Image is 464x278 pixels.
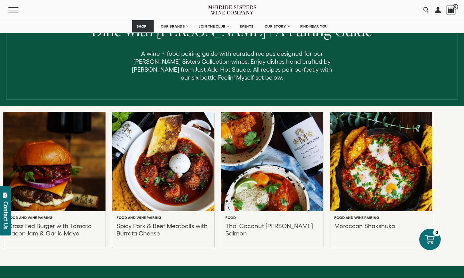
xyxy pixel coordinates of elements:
[136,24,147,28] span: SHOP
[161,24,185,28] span: OUR BRANDS
[265,24,286,28] span: OUR STORY
[330,112,432,248] a: Moroccan Shakshuka Food and Wine Pairing Moroccan Shakshuka
[433,229,441,236] div: 0
[117,222,210,237] p: Spicy Pork & Beef Meatballs with Burrata Cheese
[453,4,458,9] span: 0
[8,222,101,237] p: Grass Fed Burger with Tomato Bacon Jam & Garlic Mayo
[296,20,332,32] a: FIND NEAR YOU
[132,50,333,81] p: A wine + food pairing guide with curated recipes designed for our [PERSON_NAME] Sisters Collectio...
[225,222,319,237] p: Thai Coconut [PERSON_NAME] Salmon
[240,24,254,28] span: EVENTS
[112,112,214,248] a: Spicy Pork & Beef Meatballs with Burrata Cheese Food and Wine Pairing Spicy Pork & Beef Meatballs...
[236,20,258,32] a: EVENTS
[261,20,293,32] a: OUR STORY
[8,216,53,220] h6: Food and Wine Pairing
[225,216,236,220] h6: Food
[8,7,30,13] button: Mobile Menu Trigger
[221,112,323,248] a: Thai Coconut Curry Salmon Food Thai Coconut [PERSON_NAME] Salmon
[199,24,225,28] span: JOIN THE CLUB
[132,20,154,32] a: SHOP
[157,20,192,32] a: OUR BRANDS
[300,24,328,28] span: FIND NEAR YOU
[334,216,379,220] h6: Food and Wine Pairing
[3,112,105,248] a: Grass Fed Burger with Tomato Bacon Jam & Garlic Mayo Food and Wine Pairing Grass Fed Burger with ...
[3,201,9,229] div: Contact Us
[195,20,233,32] a: JOIN THE CLUB
[334,222,395,237] p: Moroccan Shakshuka
[117,216,162,220] h6: Food and Wine Pairing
